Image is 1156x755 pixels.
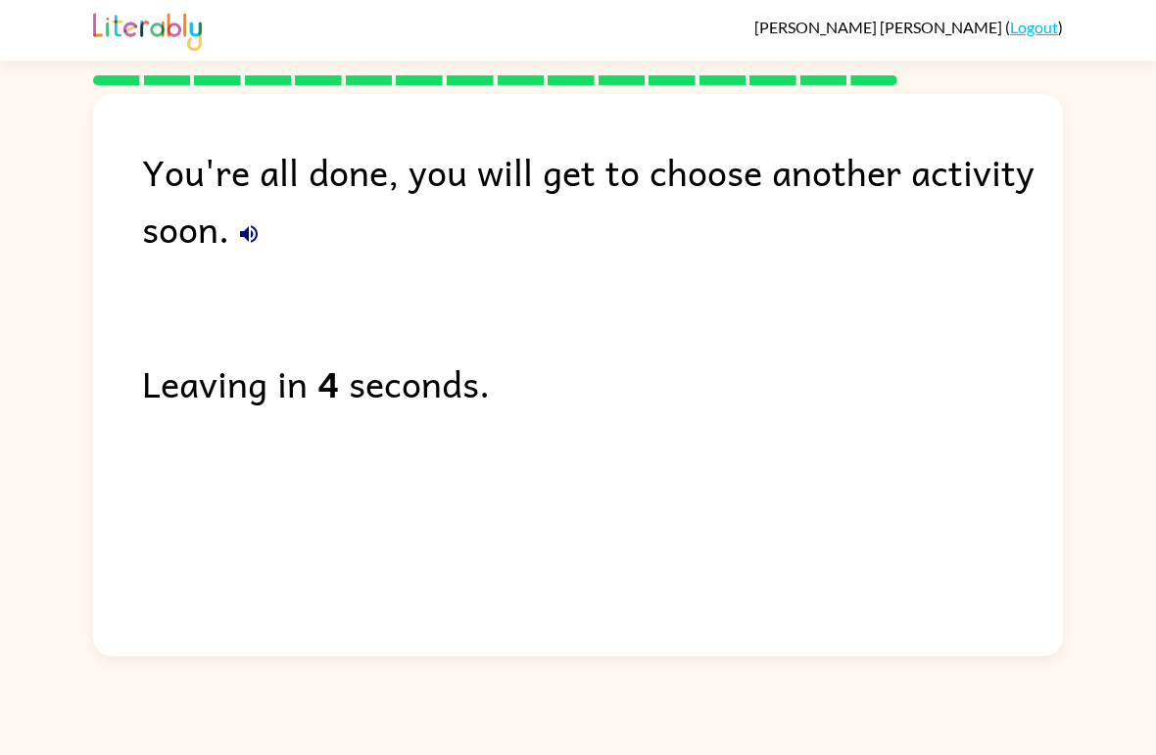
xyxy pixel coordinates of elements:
b: 4 [317,354,339,411]
div: Leaving in seconds. [142,354,1063,411]
img: Literably [93,8,202,51]
a: Logout [1010,18,1058,36]
div: ( ) [754,18,1063,36]
span: [PERSON_NAME] [PERSON_NAME] [754,18,1005,36]
div: You're all done, you will get to choose another activity soon. [142,143,1063,257]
